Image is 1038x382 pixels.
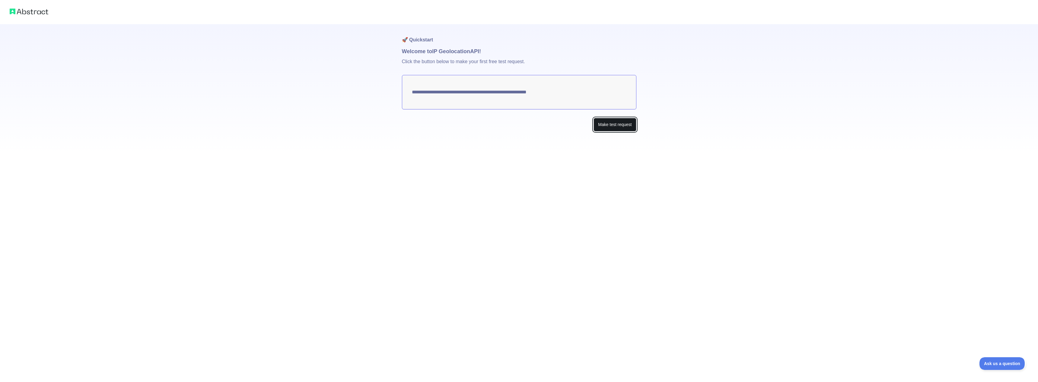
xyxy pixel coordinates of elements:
[402,56,636,75] p: Click the button below to make your first free test request.
[979,357,1026,370] iframe: Toggle Customer Support
[402,24,636,47] h1: 🚀 Quickstart
[402,47,636,56] h1: Welcome to IP Geolocation API!
[10,7,48,16] img: Abstract logo
[594,118,636,131] button: Make test request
